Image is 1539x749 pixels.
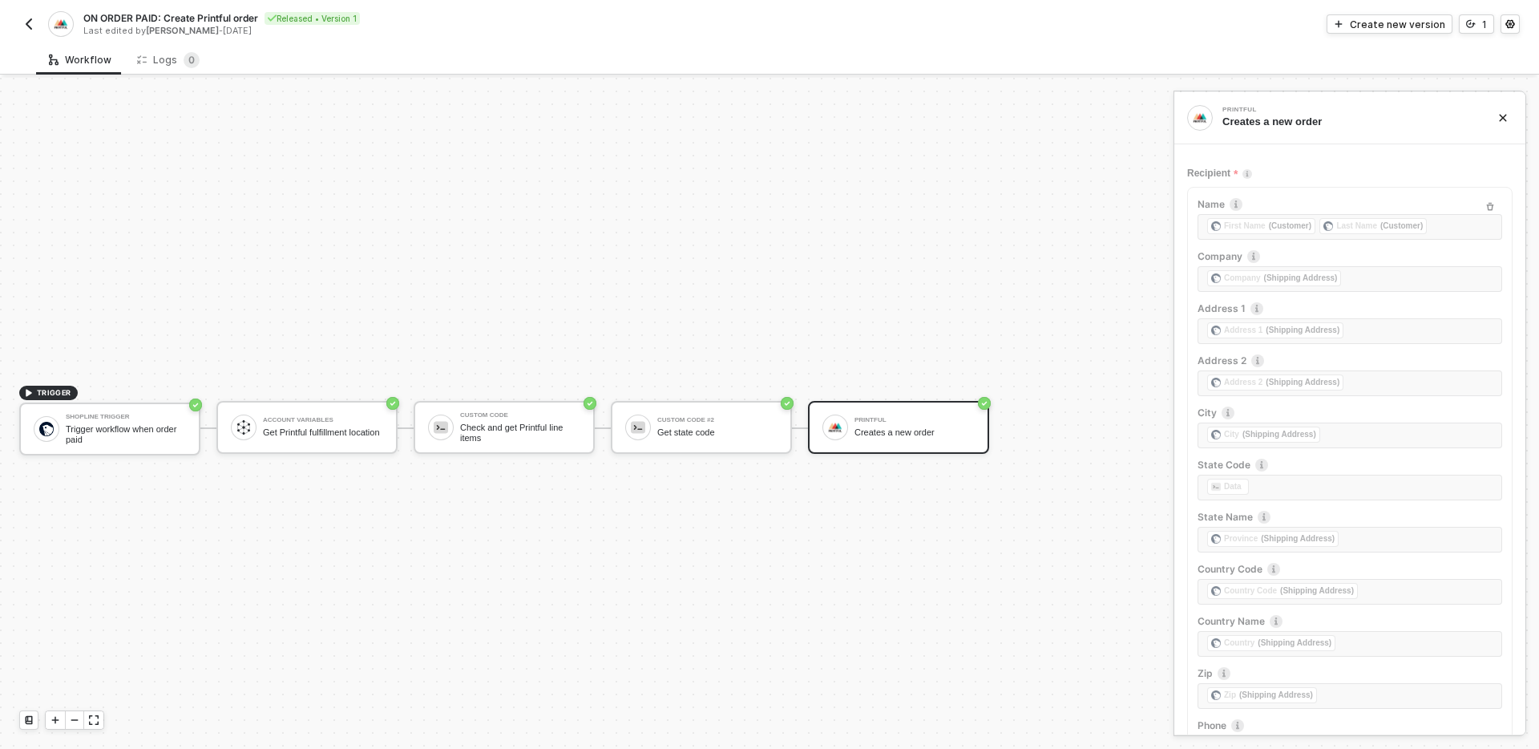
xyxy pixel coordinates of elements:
[1242,169,1252,179] img: icon-info
[1350,18,1445,31] div: Create new version
[1459,14,1494,34] button: 1
[184,52,200,68] sup: 0
[1198,666,1502,680] label: Zip
[1505,19,1515,29] span: icon-settings
[189,399,202,411] span: icon-success-page
[263,417,383,423] div: Account Variables
[1222,407,1234,419] img: icon-info
[1198,406,1502,419] label: City
[631,420,645,435] img: icon
[66,414,186,420] div: Shopline Trigger
[54,17,67,31] img: integration-icon
[1211,273,1221,283] img: fieldIcon
[1247,250,1260,263] img: icon-info
[1211,638,1221,648] img: fieldIcon
[1231,719,1244,732] img: icon-info
[460,423,580,443] div: Check and get Printful line items
[1498,113,1508,123] span: icon-close
[1198,197,1502,211] label: Name
[978,397,991,410] span: icon-success-page
[1222,107,1463,113] div: Printful
[1198,510,1502,524] label: State Name
[1466,19,1476,29] span: icon-versioning
[1211,690,1221,700] img: fieldIcon
[1211,482,1221,492] img: fieldIcon
[1211,378,1221,387] img: fieldIcon
[83,25,768,37] div: Last edited by - [DATE]
[386,397,399,410] span: icon-success-page
[22,18,35,30] img: back
[1218,667,1230,680] img: icon-info
[854,417,975,423] div: Printful
[1327,14,1452,34] button: Create new version
[854,427,975,438] div: Creates a new order
[37,387,71,399] span: TRIGGER
[460,412,580,419] div: Custom Code
[1270,615,1282,628] img: icon-info
[1193,111,1207,125] img: integration-icon
[146,25,219,36] span: [PERSON_NAME]
[265,12,360,25] div: Released • Version 1
[1198,354,1502,367] label: Address 2
[1258,511,1270,524] img: icon-info
[781,397,794,410] span: icon-success-page
[1250,302,1263,315] img: icon-info
[434,420,448,435] img: icon
[39,422,54,436] img: icon
[1211,534,1221,544] img: fieldIcon
[1198,249,1502,263] label: Company
[1323,221,1333,231] img: fieldIcon
[236,420,251,435] img: icon
[584,397,596,410] span: icon-success-page
[1334,19,1343,29] span: icon-play
[1230,198,1242,211] img: icon-info
[50,715,60,725] span: icon-play
[24,388,34,398] span: icon-play
[1198,614,1502,628] label: Country Name
[1198,719,1502,732] label: Phone
[89,715,99,725] span: icon-expand
[1211,221,1221,231] img: fieldIcon
[1211,586,1221,596] img: fieldIcon
[1222,115,1472,129] div: Creates a new order
[49,54,111,67] div: Workflow
[19,14,38,34] button: back
[657,417,778,423] div: Custom Code #2
[70,715,79,725] span: icon-minus
[828,420,842,435] img: icon
[1198,302,1502,315] label: Address 1
[1198,458,1502,472] label: State Code
[1198,562,1502,576] label: Country Code
[1211,326,1221,335] img: fieldIcon
[83,11,258,25] span: ON ORDER PAID: Create Printful order
[66,424,186,444] div: Trigger workflow when order paid
[657,427,778,438] div: Get state code
[1211,430,1221,439] img: fieldIcon
[1251,354,1264,367] img: icon-info
[1255,459,1268,472] img: icon-info
[1187,164,1238,184] span: Recipient
[1267,563,1280,576] img: icon-info
[137,52,200,68] div: Logs
[263,427,383,438] div: Get Printful fulfillment location
[1482,18,1487,31] div: 1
